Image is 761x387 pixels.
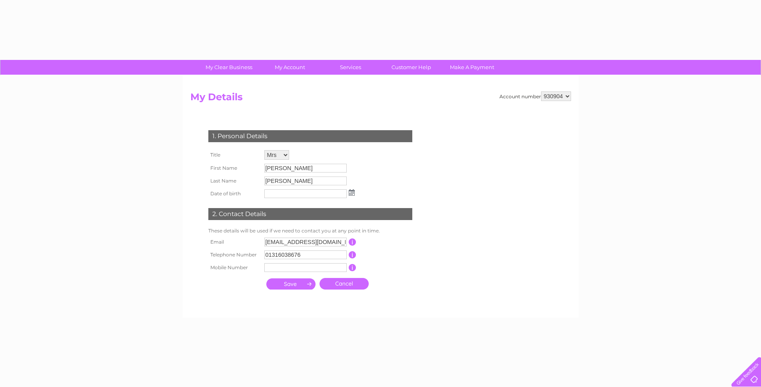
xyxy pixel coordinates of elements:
div: 1. Personal Details [208,130,412,142]
div: Account number [499,91,571,101]
th: Telephone Number [206,248,262,261]
td: These details will be used if we need to contact you at any point in time. [206,226,414,236]
div: 2. Contact Details [208,208,412,220]
input: Information [349,238,356,246]
th: First Name [206,162,262,175]
a: Services [318,60,383,75]
th: Mobile Number [206,261,262,274]
a: My Account [257,60,323,75]
input: Information [349,264,356,271]
input: Information [349,251,356,258]
a: Customer Help [378,60,444,75]
a: Cancel [320,278,369,290]
th: Last Name [206,175,262,187]
th: Email [206,236,262,248]
h2: My Details [190,91,571,107]
th: Date of birth [206,187,262,200]
a: My Clear Business [196,60,262,75]
th: Title [206,148,262,162]
img: ... [349,189,355,196]
input: Submit [266,278,316,290]
a: Make A Payment [439,60,505,75]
